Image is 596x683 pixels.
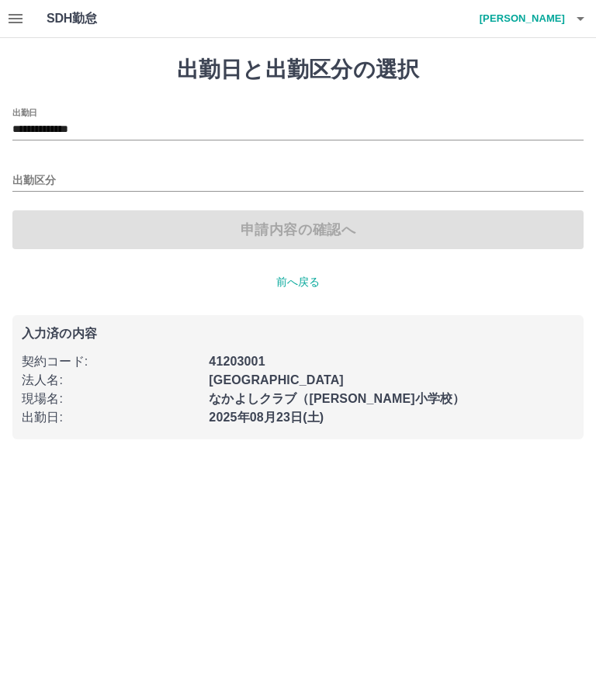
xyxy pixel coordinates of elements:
b: [GEOGRAPHIC_DATA] [209,373,344,387]
p: 出勤日 : [22,408,199,427]
b: なかよしクラブ（[PERSON_NAME]小学校） [209,392,465,405]
b: 41203001 [209,355,265,368]
p: 前へ戻る [12,274,584,290]
p: 現場名 : [22,390,199,408]
b: 2025年08月23日(土) [209,411,324,424]
p: 契約コード : [22,352,199,371]
h1: 出勤日と出勤区分の選択 [12,57,584,83]
p: 入力済の内容 [22,328,574,340]
p: 法人名 : [22,371,199,390]
label: 出勤日 [12,106,37,118]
